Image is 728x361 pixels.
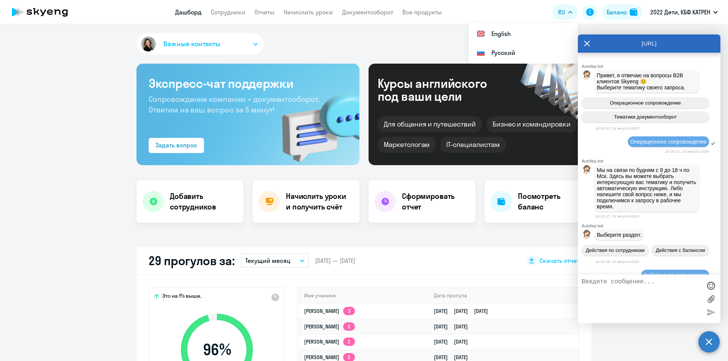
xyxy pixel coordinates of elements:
[343,322,355,331] app-skyeng-badge: 2
[378,137,436,153] div: Маркетологам
[245,256,290,265] p: Текущий месяц
[304,308,355,314] a: [PERSON_NAME]3
[428,288,579,303] th: Дата прогула
[595,126,639,130] time: 16:16:00, 24 августа 2025
[705,293,717,305] label: Лимит 10 файлов
[342,8,393,16] a: Документооборот
[586,247,645,253] span: Действия по сотрудникам
[602,5,642,20] button: Балансbalance
[434,338,474,345] a: [DATE][DATE]
[284,8,333,16] a: Начислить уроки
[597,167,698,209] span: Мы на связи по будням с 9 до 18 ч по Мск. Здесь вы можете выбрать интересующую вас тематику и пол...
[607,8,627,17] div: Баланс
[582,111,709,122] button: Тематики документооборот
[434,354,474,361] a: [DATE][DATE]
[343,338,355,346] app-skyeng-badge: 2
[163,39,220,49] span: Важные контакты
[149,253,235,268] h2: 29 прогулов за:
[155,141,197,150] div: Задать вопрос
[646,3,722,21] button: 2022 Дети, КБФ КАТРЕН
[343,307,355,315] app-skyeng-badge: 3
[540,256,579,265] span: Скачать отчет
[476,48,485,57] img: Русский
[136,33,264,55] button: Важные контакты
[434,323,474,330] a: [DATE][DATE]
[582,165,591,176] img: bot avatar
[469,23,578,64] ul: RU
[595,259,639,264] time: 16:16:18, 24 августа 2025
[298,288,428,303] th: Имя ученика
[614,114,677,120] span: Тематики документооборот
[440,137,505,153] div: IT-специалистам
[286,191,352,212] h4: Начислить уроки и получить счёт
[630,8,637,16] img: balance
[173,341,260,359] span: 96 %
[650,8,710,17] p: 2022 Дети, КБФ КАТРЕН
[597,72,686,91] span: Привет, я отвечаю на вопросы B2B клиентов Skyeng 🙂 Выберите тематику своего запроса.
[582,230,591,241] img: bot avatar
[162,292,201,302] span: Это на 1% выше,
[558,8,565,17] span: RU
[665,149,709,153] time: 16:16:17, 24 августа 2025
[378,77,507,103] div: Курсы английского под ваши цели
[304,354,355,361] a: [PERSON_NAME]2
[486,116,577,132] div: Бизнес и командировки
[630,139,707,145] span: Операционное сопровождение
[652,245,709,256] button: Действия с балансом
[476,29,485,38] img: English
[211,8,245,16] a: Сотрудники
[656,247,705,253] span: Действия с балансом
[582,159,720,163] div: Autofaq bot
[315,256,355,265] span: [DATE] — [DATE]
[149,138,204,153] button: Задать вопрос
[149,76,347,91] h3: Экспресс-чат поддержки
[304,323,355,330] a: [PERSON_NAME]2
[597,232,642,238] span: Выберите раздел:
[582,223,720,228] div: Autofaq bot
[595,214,639,218] time: 16:16:17, 24 августа 2025
[149,94,320,114] span: Сопровождение компании + документооборот. Ответим на ваш вопрос за 5 минут!
[553,5,578,20] button: RU
[402,191,469,212] h4: Сформировать отчет
[434,308,494,314] a: [DATE][DATE][DATE]
[271,80,359,165] img: bg-img
[582,97,709,108] button: Операционное сопровождение
[304,338,355,345] a: [PERSON_NAME]2
[610,100,681,106] span: Операционное сопровождение
[241,253,309,268] button: Текущий месяц
[582,70,591,81] img: bot avatar
[518,191,585,212] h4: Посмотреть баланс
[175,8,202,16] a: Дашборд
[170,191,237,212] h4: Добавить сотрудников
[140,35,157,53] img: avatar
[254,8,275,16] a: Отчеты
[402,8,442,16] a: Все продукты
[643,272,707,278] span: Действия по сотрудникам
[582,64,720,69] div: Autofaq bot
[378,116,482,132] div: Для общения и путешествий
[582,245,649,256] button: Действия по сотрудникам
